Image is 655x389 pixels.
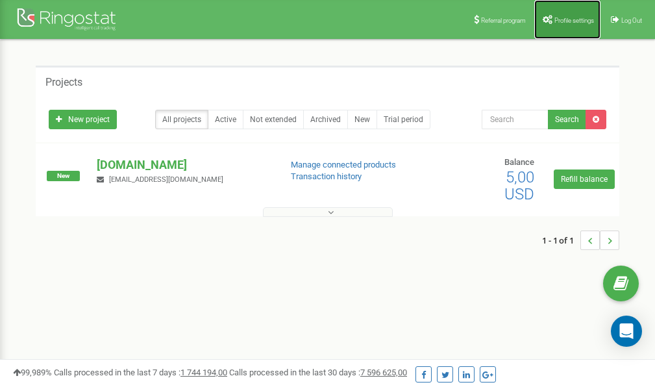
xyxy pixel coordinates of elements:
[54,368,227,377] span: Calls processed in the last 7 days :
[49,110,117,129] a: New project
[208,110,243,129] a: Active
[155,110,208,129] a: All projects
[97,157,269,173] p: [DOMAIN_NAME]
[621,17,642,24] span: Log Out
[504,168,534,203] span: 5,00 USD
[243,110,304,129] a: Not extended
[303,110,348,129] a: Archived
[347,110,377,129] a: New
[45,77,82,88] h5: Projects
[47,171,80,181] span: New
[180,368,227,377] u: 1 744 194,00
[229,368,407,377] span: Calls processed in the last 30 days :
[291,160,396,169] a: Manage connected products
[291,171,362,181] a: Transaction history
[481,17,526,24] span: Referral program
[360,368,407,377] u: 7 596 625,00
[13,368,52,377] span: 99,989%
[554,169,615,189] a: Refill balance
[611,316,642,347] div: Open Intercom Messenger
[482,110,549,129] input: Search
[554,17,594,24] span: Profile settings
[109,175,223,184] span: [EMAIL_ADDRESS][DOMAIN_NAME]
[504,157,534,167] span: Balance
[542,218,619,263] nav: ...
[542,231,580,250] span: 1 - 1 of 1
[548,110,586,129] button: Search
[377,110,430,129] a: Trial period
